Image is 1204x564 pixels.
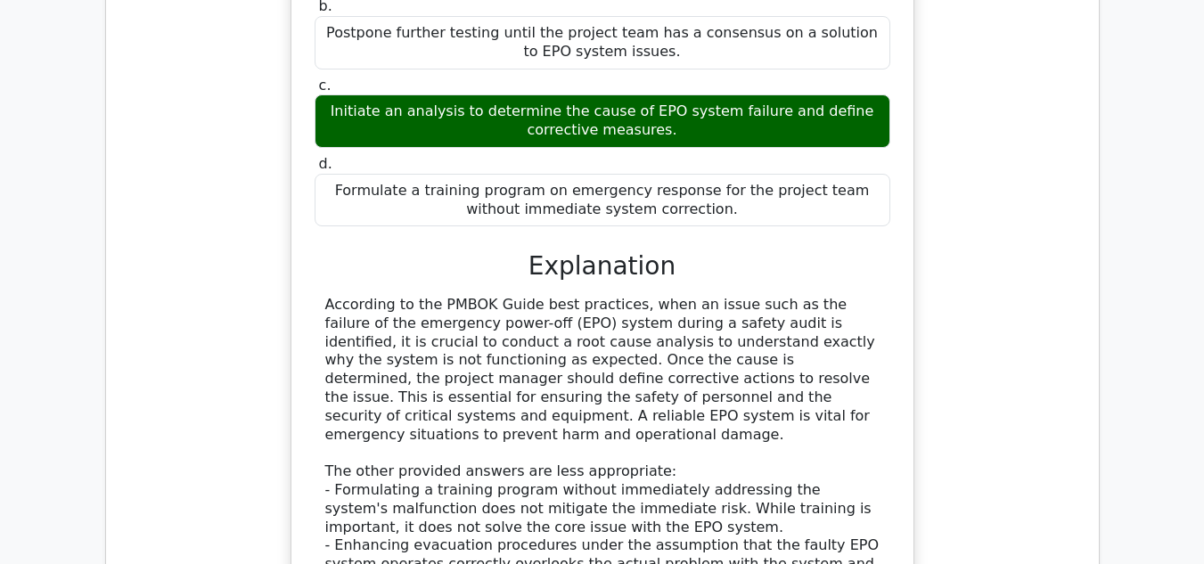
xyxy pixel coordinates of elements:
div: Formulate a training program on emergency response for the project team without immediate system ... [315,174,890,227]
span: d. [319,155,332,172]
h3: Explanation [325,251,880,282]
div: Initiate an analysis to determine the cause of EPO system failure and define corrective measures. [315,94,890,148]
span: c. [319,77,332,94]
div: Postpone further testing until the project team has a consensus on a solution to EPO system issues. [315,16,890,69]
